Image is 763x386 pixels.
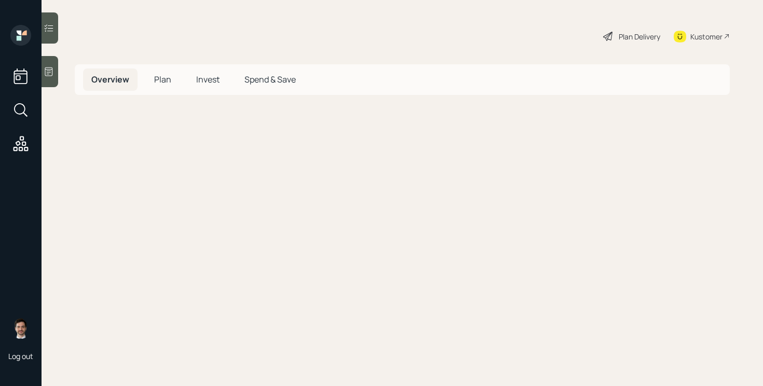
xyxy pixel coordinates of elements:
[690,31,723,42] div: Kustomer
[244,74,296,85] span: Spend & Save
[8,351,33,361] div: Log out
[154,74,171,85] span: Plan
[196,74,220,85] span: Invest
[91,74,129,85] span: Overview
[10,318,31,339] img: jonah-coleman-headshot.png
[619,31,660,42] div: Plan Delivery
